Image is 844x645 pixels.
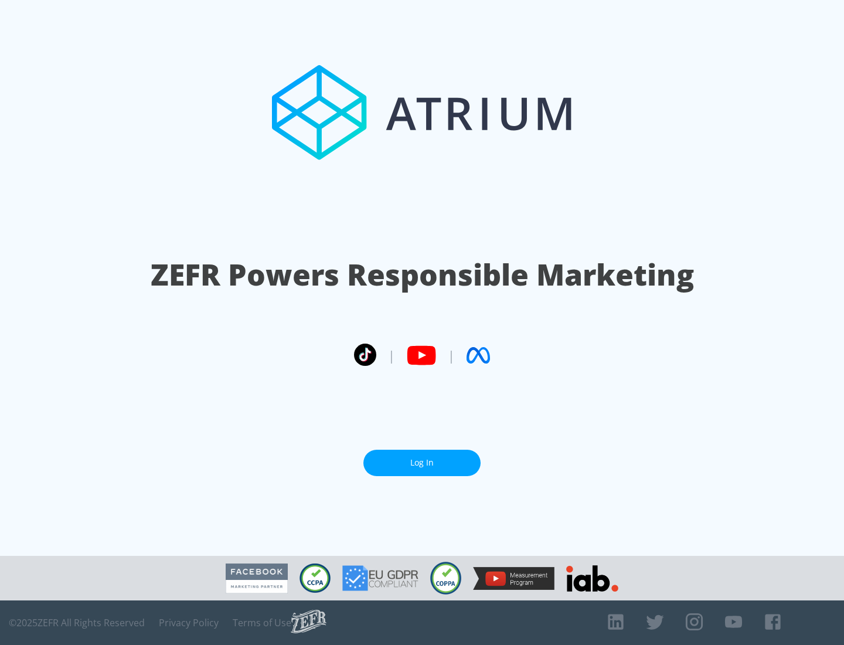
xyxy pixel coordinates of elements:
span: | [388,347,395,364]
img: YouTube Measurement Program [473,567,554,590]
a: Terms of Use [233,617,291,629]
span: | [448,347,455,364]
a: Log In [363,450,481,476]
img: COPPA Compliant [430,562,461,595]
img: IAB [566,565,618,592]
h1: ZEFR Powers Responsible Marketing [151,254,694,295]
img: Facebook Marketing Partner [226,563,288,593]
span: © 2025 ZEFR All Rights Reserved [9,617,145,629]
a: Privacy Policy [159,617,219,629]
img: GDPR Compliant [342,565,418,591]
img: CCPA Compliant [300,563,331,593]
